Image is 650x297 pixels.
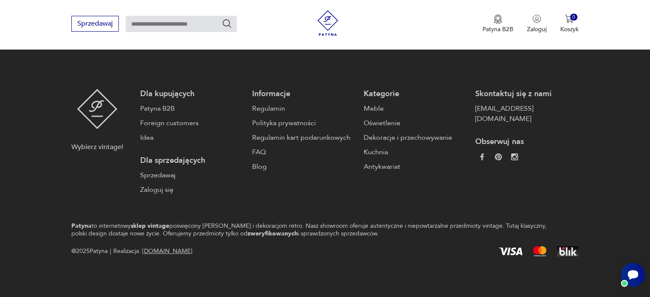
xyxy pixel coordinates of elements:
[140,103,243,114] a: Patyna B2B
[110,246,111,256] div: |
[140,118,243,128] a: Foreign customers
[527,25,547,33] p: Zaloguj
[71,222,548,238] p: to internetowy poświęcony [PERSON_NAME] i dekoracjom retro. Nasz showroom oferuje autentyczne i n...
[252,162,355,172] a: Blog
[131,222,169,230] strong: sklep vintage
[482,15,513,33] button: Patyna B2B
[252,132,355,143] a: Regulamin kart podarunkowych
[479,153,485,160] img: da9060093f698e4c3cedc1453eec5031.webp
[511,153,518,160] img: c2fd9cf7f39615d9d6839a72ae8e59e5.webp
[113,246,192,256] span: Realizacja:
[532,15,541,23] img: Ikonka użytkownika
[364,89,467,99] p: Kategorie
[71,142,123,152] p: Wybierz vintage!
[364,147,467,157] a: Kuchnia
[222,18,232,29] button: Szukaj
[140,132,243,143] a: Idea
[495,153,502,160] img: 37d27d81a828e637adc9f9cb2e3d3a8a.webp
[364,118,467,128] a: Oświetlenie
[475,137,578,147] p: Obserwuj nas
[560,25,579,33] p: Koszyk
[252,147,355,157] a: FAQ
[482,15,513,33] a: Ikona medaluPatyna B2B
[315,10,341,36] img: Patyna - sklep z meblami i dekoracjami vintage
[482,25,513,33] p: Patyna B2B
[494,15,502,24] img: Ikona medalu
[71,246,108,256] span: @ 2025 Patyna
[560,15,579,33] button: 0Koszyk
[621,263,645,287] iframe: Smartsupp widget button
[142,247,192,255] a: [DOMAIN_NAME]
[499,247,523,255] img: Visa
[71,21,119,27] a: Sprzedawaj
[565,15,574,23] img: Ikona koszyka
[252,118,355,128] a: Polityka prywatności
[140,170,243,180] a: Sprzedawaj
[140,185,243,195] a: Zaloguj się
[557,246,579,256] img: BLIK
[533,246,547,256] img: Mastercard
[475,103,578,124] a: [EMAIL_ADDRESS][DOMAIN_NAME]
[252,103,355,114] a: Regulamin
[475,89,578,99] p: Skontaktuj się z nami
[71,222,91,230] strong: Patyna
[77,89,118,129] img: Patyna - sklep z meblami i dekoracjami vintage
[570,14,577,21] div: 0
[140,156,243,166] p: Dla sprzedających
[71,16,119,32] button: Sprzedawaj
[252,89,355,99] p: Informacje
[364,162,467,172] a: Antykwariat
[140,89,243,99] p: Dla kupujących
[527,15,547,33] button: Zaloguj
[364,103,467,114] a: Meble
[364,132,467,143] a: Dekoracje i przechowywanie
[247,229,298,238] strong: zweryfikowanych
